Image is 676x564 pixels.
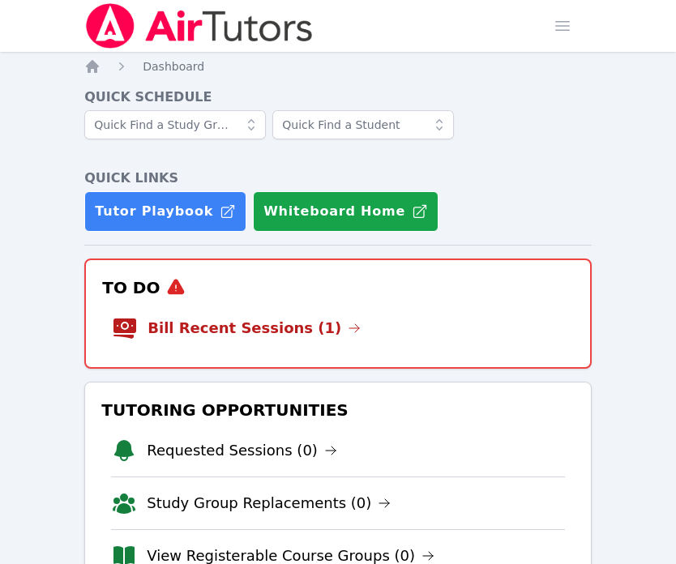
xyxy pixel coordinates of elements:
[272,110,454,139] input: Quick Find a Student
[84,58,592,75] nav: Breadcrumb
[84,110,266,139] input: Quick Find a Study Group
[84,191,246,232] a: Tutor Playbook
[84,169,592,188] h4: Quick Links
[147,492,391,515] a: Study Group Replacements (0)
[98,395,578,425] h3: Tutoring Opportunities
[143,60,204,73] span: Dashboard
[147,439,337,462] a: Requested Sessions (0)
[253,191,439,232] button: Whiteboard Home
[143,58,204,75] a: Dashboard
[84,3,314,49] img: Air Tutors
[148,317,361,340] a: Bill Recent Sessions (1)
[84,88,592,107] h4: Quick Schedule
[99,273,577,302] h3: To Do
